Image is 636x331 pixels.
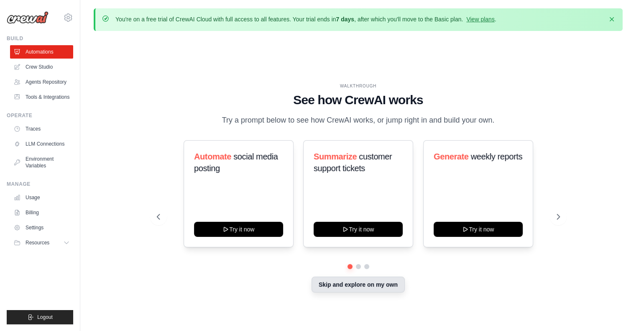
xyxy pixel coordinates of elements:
[7,181,73,187] div: Manage
[194,222,283,237] button: Try it now
[466,16,494,23] a: View plans
[10,90,73,104] a: Tools & Integrations
[26,239,49,246] span: Resources
[10,60,73,74] a: Crew Studio
[7,11,49,24] img: Logo
[10,137,73,151] a: LLM Connections
[10,75,73,89] a: Agents Repository
[7,112,73,119] div: Operate
[7,310,73,324] button: Logout
[434,222,523,237] button: Try it now
[10,236,73,249] button: Resources
[10,122,73,136] a: Traces
[10,191,73,204] a: Usage
[471,152,522,161] span: weekly reports
[157,92,560,108] h1: See how CrewAI works
[434,152,469,161] span: Generate
[336,16,354,23] strong: 7 days
[218,114,499,126] p: Try a prompt below to see how CrewAI works, or jump right in and build your own.
[314,152,357,161] span: Summarize
[10,152,73,172] a: Environment Variables
[10,45,73,59] a: Automations
[7,35,73,42] div: Build
[314,152,392,173] span: customer support tickets
[37,314,53,321] span: Logout
[10,221,73,234] a: Settings
[157,83,560,89] div: WALKTHROUGH
[194,152,231,161] span: Automate
[194,152,278,173] span: social media posting
[312,277,405,293] button: Skip and explore on my own
[314,222,403,237] button: Try it now
[10,206,73,219] a: Billing
[115,15,496,23] p: You're on a free trial of CrewAI Cloud with full access to all features. Your trial ends in , aft...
